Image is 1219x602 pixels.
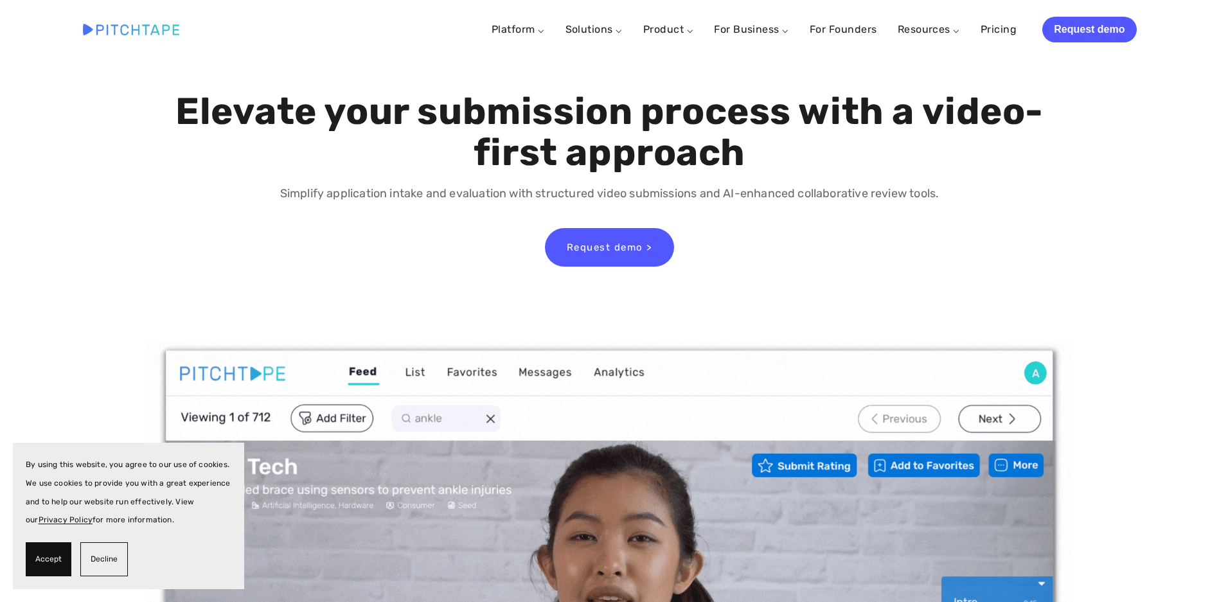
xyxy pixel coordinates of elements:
a: Pricing [981,18,1017,41]
p: Simplify application intake and evaluation with structured video submissions and AI-enhanced coll... [172,184,1047,203]
a: Platform ⌵ [492,23,545,35]
section: Cookie banner [13,443,244,589]
a: Request demo > [545,228,674,267]
a: Solutions ⌵ [565,23,623,35]
span: Decline [91,550,118,569]
p: By using this website, you agree to our use of cookies. We use cookies to provide you with a grea... [26,456,231,529]
img: Pitchtape | Video Submission Management Software [83,24,179,35]
button: Decline [80,542,128,576]
h1: Elevate your submission process with a video-first approach [172,91,1047,173]
a: For Founders [810,18,877,41]
button: Accept [26,542,71,576]
a: For Business ⌵ [714,23,789,35]
a: Product ⌵ [643,23,693,35]
a: Privacy Policy [39,515,93,524]
a: Request demo [1042,17,1136,42]
a: Resources ⌵ [898,23,960,35]
span: Accept [35,550,62,569]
